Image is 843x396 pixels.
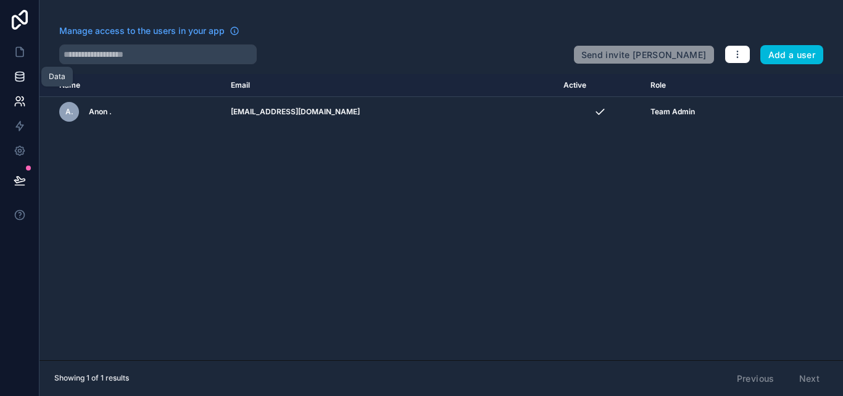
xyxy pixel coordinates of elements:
th: Name [39,74,223,97]
th: Role [643,74,780,97]
span: Team Admin [650,107,695,117]
td: [EMAIL_ADDRESS][DOMAIN_NAME] [223,97,556,127]
th: Email [223,74,556,97]
div: Data [49,72,65,82]
span: Anon . [89,107,112,117]
a: Manage access to the users in your app [59,25,239,37]
span: Showing 1 of 1 results [54,373,129,383]
span: A. [65,107,73,117]
button: Add a user [760,45,824,65]
th: Active [556,74,643,97]
span: Manage access to the users in your app [59,25,225,37]
div: scrollable content [39,74,843,360]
